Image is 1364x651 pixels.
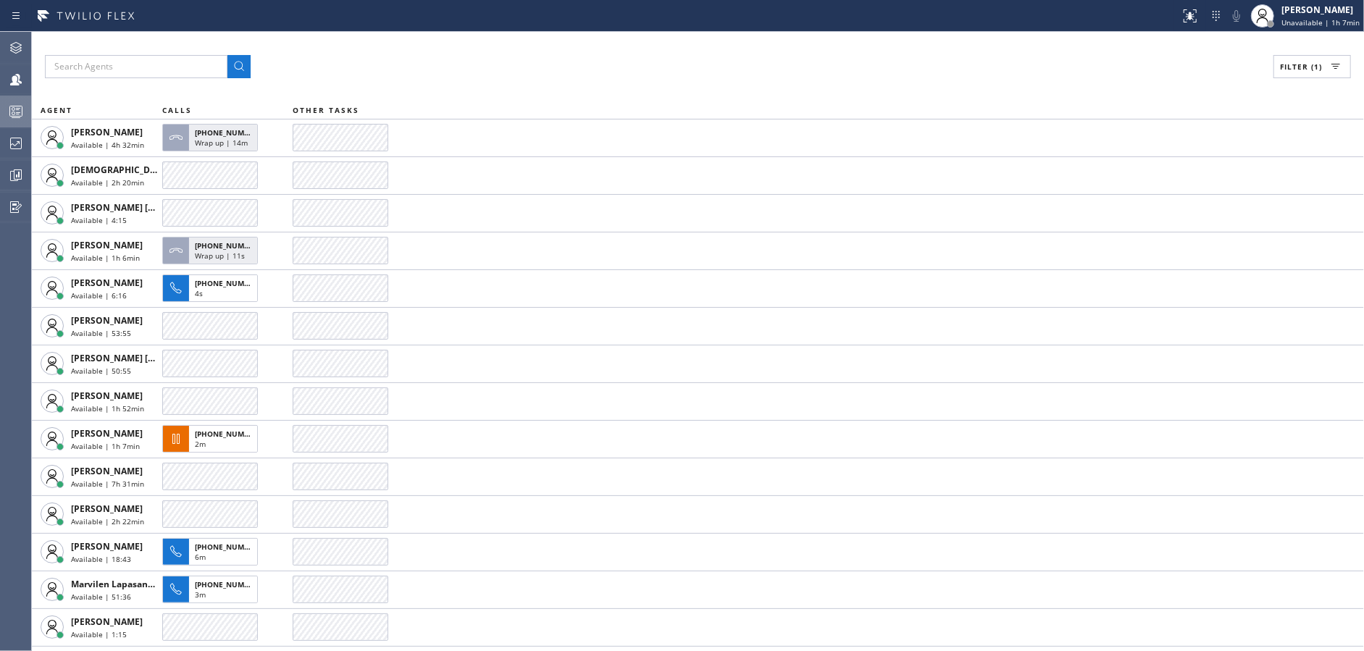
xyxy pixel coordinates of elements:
span: [PHONE_NUMBER] [195,127,261,138]
span: Available | 1h 52min [71,403,144,413]
span: Available | 53:55 [71,328,131,338]
span: [PERSON_NAME] [71,314,143,327]
button: [PHONE_NUMBER]Wrap up | 11s [162,232,262,269]
span: Available | 6:16 [71,290,127,301]
span: [PHONE_NUMBER] [195,429,261,439]
span: [PERSON_NAME] [71,427,143,440]
span: Unavailable | 1h 7min [1281,17,1360,28]
span: Available | 1h 7min [71,441,140,451]
button: [PHONE_NUMBER]2m [162,421,262,457]
span: Wrap up | 14m [195,138,248,148]
span: [PERSON_NAME] [71,277,143,289]
span: Available | 18:43 [71,554,131,564]
span: Wrap up | 11s [195,251,245,261]
span: [PERSON_NAME] [71,503,143,515]
input: Search Agents [45,55,227,78]
span: 4s [195,288,203,298]
span: Available | 4:15 [71,215,127,225]
span: [PERSON_NAME] [71,616,143,628]
span: [PHONE_NUMBER] [195,579,261,589]
span: Available | 4h 32min [71,140,144,150]
span: Available | 50:55 [71,366,131,376]
span: [PERSON_NAME] [71,465,143,477]
button: [PHONE_NUMBER]Wrap up | 14m [162,119,262,156]
span: Available | 2h 20min [71,177,144,188]
span: AGENT [41,105,72,115]
button: Mute [1226,6,1247,26]
span: CALLS [162,105,192,115]
span: [PHONE_NUMBER] [195,240,261,251]
button: [PHONE_NUMBER]6m [162,534,262,570]
div: [PERSON_NAME] [1281,4,1360,16]
span: [PERSON_NAME] [71,126,143,138]
span: [PHONE_NUMBER] [195,278,261,288]
span: [PERSON_NAME] [71,540,143,553]
span: 6m [195,552,206,562]
span: 2m [195,439,206,449]
span: Filter (1) [1280,62,1322,72]
span: [PERSON_NAME] [71,390,143,402]
span: 3m [195,589,206,600]
span: Marvilen Lapasanda [71,578,159,590]
span: Available | 51:36 [71,592,131,602]
span: [PERSON_NAME] [71,239,143,251]
span: [PHONE_NUMBER] [195,542,261,552]
span: Available | 7h 31min [71,479,144,489]
span: [PERSON_NAME] [PERSON_NAME] Dahil [71,352,242,364]
span: [DEMOGRAPHIC_DATA][PERSON_NAME] [71,164,241,176]
button: [PHONE_NUMBER]3m [162,571,262,608]
span: [PERSON_NAME] [PERSON_NAME] [71,201,217,214]
span: Available | 2h 22min [71,516,144,526]
button: Filter (1) [1273,55,1351,78]
span: OTHER TASKS [293,105,359,115]
button: [PHONE_NUMBER]4s [162,270,262,306]
span: Available | 1h 6min [71,253,140,263]
span: Available | 1:15 [71,629,127,639]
